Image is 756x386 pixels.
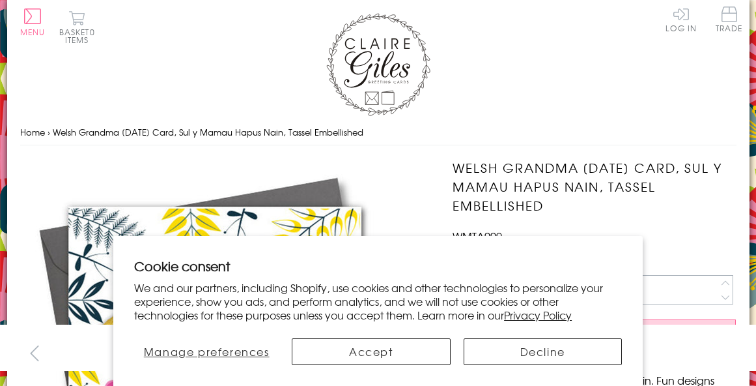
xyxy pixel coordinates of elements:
[134,281,622,321] p: We and our partners, including Shopify, use cookies and other technologies to personalize your ex...
[144,344,270,359] span: Manage preferences
[453,228,502,244] span: WMTA009
[20,119,736,146] nav: breadcrumbs
[292,338,450,365] button: Accept
[326,13,430,116] img: Claire Giles Greetings Cards
[716,7,743,35] a: Trade
[59,10,95,44] button: Basket0 items
[53,126,363,138] span: Welsh Grandma [DATE] Card, Sul y Mamau Hapus Nain, Tassel Embellished
[48,126,50,138] span: ›
[65,26,95,46] span: 0 items
[134,257,622,275] h2: Cookie consent
[464,338,622,365] button: Decline
[453,158,736,215] h1: Welsh Grandma [DATE] Card, Sul y Mamau Hapus Nain, Tassel Embellished
[20,338,49,368] button: prev
[20,8,46,36] button: Menu
[504,307,572,323] a: Privacy Policy
[134,338,279,365] button: Manage preferences
[716,7,743,32] span: Trade
[20,26,46,38] span: Menu
[665,7,697,32] a: Log In
[20,126,45,138] a: Home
